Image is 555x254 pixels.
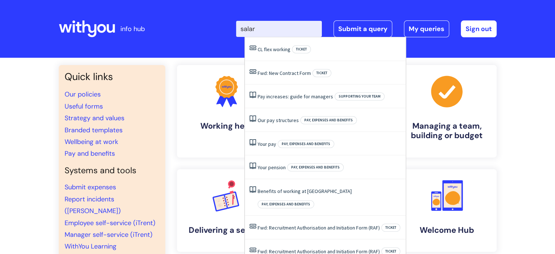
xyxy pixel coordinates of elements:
[65,137,118,146] a: Wellbeing at work
[403,225,491,235] h4: Welcome Hub
[258,164,286,171] a: Your pension
[278,140,334,148] span: Pay, expenses and benefits
[177,169,276,252] a: Delivering a service
[287,163,344,171] span: Pay, expenses and benefits
[65,219,155,227] a: Employee self-service (iTrent)
[258,93,333,100] a: Pay increases: guide for managers
[404,20,449,37] a: My queries
[403,121,491,141] h4: Managing a team, building or budget
[183,225,270,235] h4: Delivering a service
[258,141,276,147] a: Your pay
[335,92,385,101] span: Supporting your team
[258,224,380,231] a: Fwd: Recruitment Authorisation and Initiation Form (RAF)
[120,23,145,35] p: info hub
[381,224,400,232] span: Ticket
[65,183,116,192] a: Submit expenses
[183,121,270,131] h4: Working here
[397,65,497,158] a: Managing a team, building or budget
[65,242,116,251] a: WithYou Learning
[65,166,159,176] h4: Systems and tools
[258,46,290,53] a: CL flex working
[258,117,299,124] a: Our pay structures
[461,20,497,37] a: Sign out
[65,149,115,158] a: Pay and benefits
[65,71,159,83] h3: Quick links
[300,116,357,124] span: Pay, expenses and benefits
[65,126,123,134] a: Branded templates
[236,21,322,37] input: Search
[397,169,497,252] a: Welcome Hub
[258,200,314,208] span: Pay, expenses and benefits
[258,70,311,76] a: Fwd: New Contract Form
[65,195,121,215] a: Report incidents ([PERSON_NAME])
[312,69,331,77] span: Ticket
[292,45,311,53] span: Ticket
[65,230,153,239] a: Manager self-service (iTrent)
[236,20,497,37] div: | -
[65,102,103,111] a: Useful forms
[258,188,352,194] a: Benefits of working at [GEOGRAPHIC_DATA]
[334,20,392,37] a: Submit a query
[65,114,124,122] a: Strategy and values
[65,90,101,99] a: Our policies
[177,65,276,158] a: Working here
